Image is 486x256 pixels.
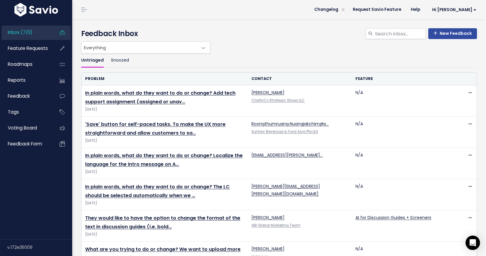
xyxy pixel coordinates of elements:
[85,231,244,238] span: [DATE]
[352,85,456,117] td: N/A
[248,73,352,85] th: Contact
[13,3,60,17] img: logo-white.9d6f32f41409.svg
[251,129,318,134] a: Suntory Beverage & Food Asia Pte Ltd
[85,90,235,105] a: In plain words, what do they want to do or change? Add tech support assignment (assigned or unav…
[352,148,456,179] td: N/A
[2,137,50,151] a: Feedback form
[85,183,230,199] a: In plain words, what do they want to do or change? The LC should be selected automatically when we …
[2,26,50,39] a: Inbox (7/0)
[251,183,320,197] a: [PERSON_NAME][EMAIL_ADDRESS][PERSON_NAME][DOMAIN_NAME]
[81,28,477,39] h4: Feedback Inbox
[251,98,305,103] a: ClarityCo Strategic Group LLC
[2,73,50,87] a: Reports
[352,117,456,148] td: N/A
[374,28,426,39] input: Search inbox...
[2,41,50,55] a: Feature Requests
[85,169,244,175] span: [DATE]
[85,200,244,206] span: [DATE]
[251,223,300,228] a: ABI Global Marketing Team
[466,236,480,250] div: Open Intercom Messenger
[2,57,50,71] a: Roadmaps
[251,215,285,221] a: [PERSON_NAME]
[251,90,285,96] a: [PERSON_NAME]
[428,28,477,39] a: New Feedback
[8,93,30,99] span: Feedback
[2,121,50,135] a: Voting Board
[85,138,244,144] span: [DATE]
[2,105,50,119] a: Tags
[432,8,476,12] span: Hi [PERSON_NAME]
[8,29,32,35] span: Inbox (7/0)
[8,77,26,83] span: Reports
[352,179,456,210] td: N/A
[85,106,244,113] span: [DATE]
[111,53,129,68] a: Snoozed
[81,53,477,68] ul: Filter feature requests
[8,61,32,67] span: Roadmaps
[352,73,456,85] th: Feature
[82,42,198,53] span: Everything
[348,5,406,14] a: Request Savio Feature
[314,8,338,12] span: Changelog
[355,215,431,221] a: AI for Discussion Guides + Screeners
[251,121,329,127] a: Roongthumruang.Nuangjakchim@s…
[85,215,240,230] a: They would like to have the option to change the format of the text in discussion guides (i.e. bold…
[251,152,323,158] a: [EMAIL_ADDRESS][PERSON_NAME]…
[7,239,72,255] div: v.172e35009
[8,109,19,115] span: Tags
[8,141,42,147] span: Feedback form
[2,89,50,103] a: Feedback
[8,125,37,131] span: Voting Board
[82,73,248,85] th: Problem
[8,45,48,51] span: Feature Requests
[425,5,481,14] a: Hi [PERSON_NAME]
[81,41,210,53] span: Everything
[406,5,425,14] a: Help
[85,121,226,136] a: 'Save' button for self-paced tasks. To make the UX more straightforward and allow customers to sa…
[81,53,104,68] a: Untriaged
[251,246,285,252] a: [PERSON_NAME]
[85,152,243,168] a: In plain words, what do they want to do or change? Localize the language for the intro message on A…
